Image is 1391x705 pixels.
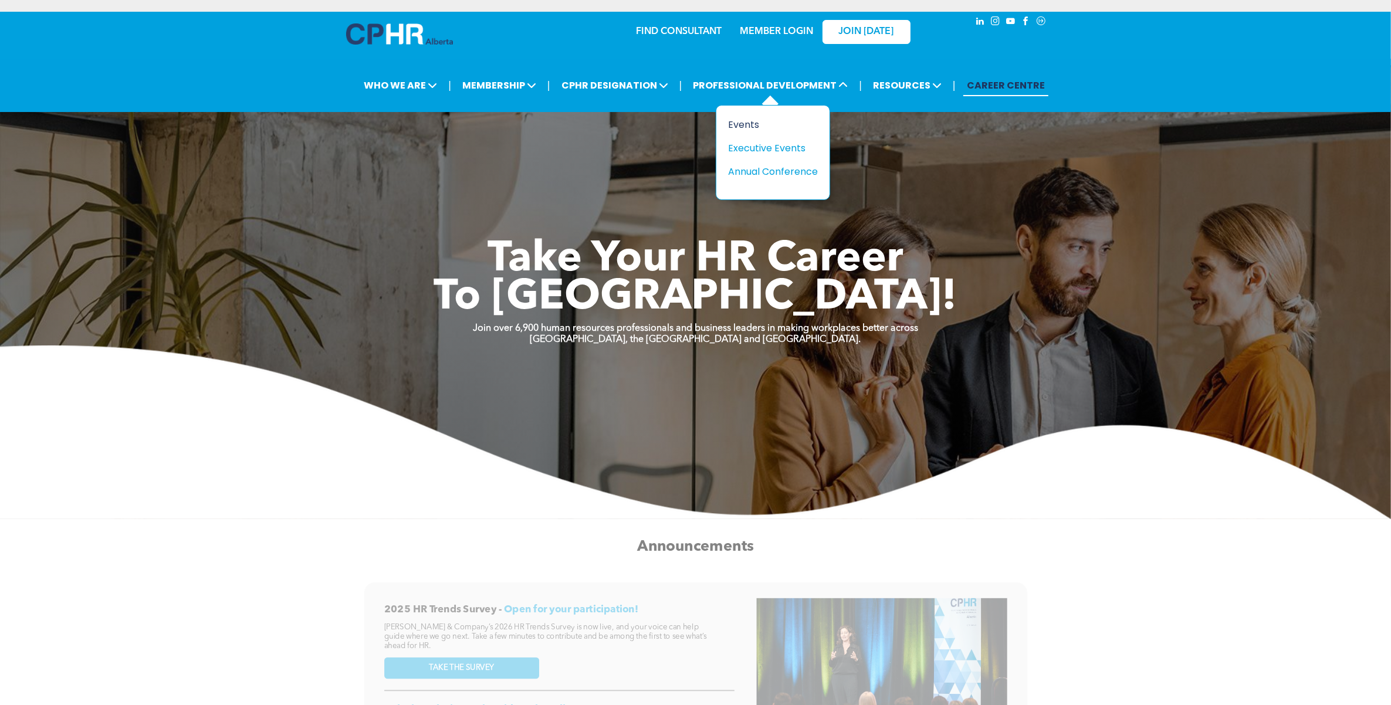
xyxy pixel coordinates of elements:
[689,74,851,96] span: PROFESSIONAL DEVELOPMENT
[547,73,550,97] li: |
[869,74,945,96] span: RESOURCES
[429,663,493,673] span: TAKE THE SURVEY
[823,20,911,44] a: JOIN [DATE]
[384,657,539,679] a: TAKE THE SURVEY
[504,605,638,615] span: Open for your participation!
[384,623,707,649] span: [PERSON_NAME] & Company’s 2026 HR Trends Survey is now live, and your voice can help guide where ...
[558,74,672,96] span: CPHR DESIGNATION
[360,74,441,96] span: WHO WE ARE
[1035,15,1048,30] a: Social network
[953,73,956,97] li: |
[637,27,722,36] a: FIND CONSULTANT
[1004,15,1017,30] a: youtube
[963,74,1048,96] a: CAREER CENTRE
[434,277,957,319] span: To [GEOGRAPHIC_DATA]!
[728,141,809,155] div: Executive Events
[530,335,861,344] strong: [GEOGRAPHIC_DATA], the [GEOGRAPHIC_DATA] and [GEOGRAPHIC_DATA].
[459,74,540,96] span: MEMBERSHIP
[346,23,453,45] img: A blue and white logo for cp alberta
[740,27,813,36] a: MEMBER LOGIN
[448,73,451,97] li: |
[728,141,818,155] a: Executive Events
[974,15,987,30] a: linkedin
[989,15,1002,30] a: instagram
[1020,15,1033,30] a: facebook
[728,117,809,132] div: Events
[728,117,818,132] a: Events
[637,539,754,554] span: Announcements
[488,239,903,281] span: Take Your HR Career
[859,73,862,97] li: |
[679,73,682,97] li: |
[728,164,809,179] div: Annual Conference
[473,324,918,333] strong: Join over 6,900 human resources professionals and business leaders in making workplaces better ac...
[839,26,894,38] span: JOIN [DATE]
[728,164,818,179] a: Annual Conference
[384,605,502,615] span: 2025 HR Trends Survey -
